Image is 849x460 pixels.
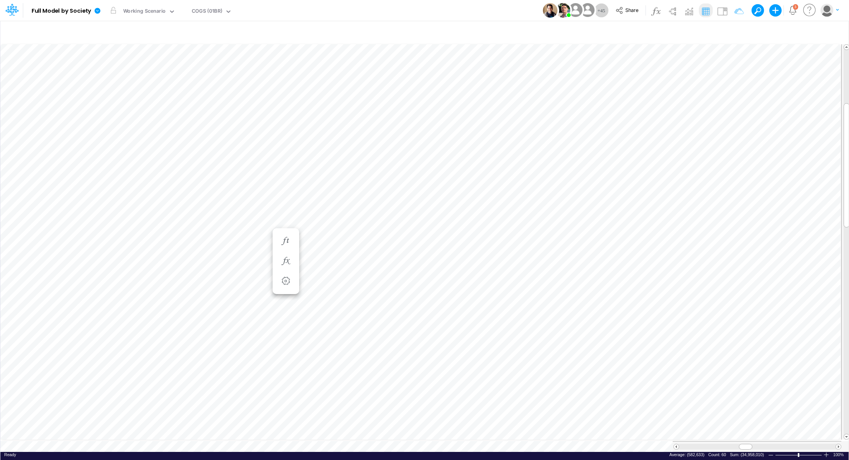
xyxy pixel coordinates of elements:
[833,452,845,458] div: Zoom level
[4,452,16,458] div: In Ready mode
[708,452,726,457] span: Count: 60
[567,2,584,19] img: User Image Icon
[669,452,704,457] span: Average: (582,633)
[543,3,558,18] img: User Image Icon
[4,452,16,457] span: Ready
[625,7,638,13] span: Share
[32,8,91,15] b: Full Model by Society
[730,452,764,457] span: Sum: (34,958,010)
[669,452,704,458] div: Average of selected cells
[730,452,764,458] div: Sum of selected cells
[798,453,799,457] div: Zoom
[598,8,605,13] span: + 45
[788,6,797,15] a: Notifications
[556,3,570,18] img: User Image Icon
[7,24,681,40] input: Type a title here
[123,7,166,16] div: Working Scenario
[823,452,829,458] div: Zoom In
[192,7,222,16] div: COGS (01BR)
[768,452,774,458] div: Zoom Out
[708,452,726,458] div: Number of selected cells that contain data
[833,452,845,458] span: 100%
[612,5,644,17] button: Share
[579,2,596,19] img: User Image Icon
[775,452,823,458] div: Zoom
[794,5,797,8] div: 3 unread items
